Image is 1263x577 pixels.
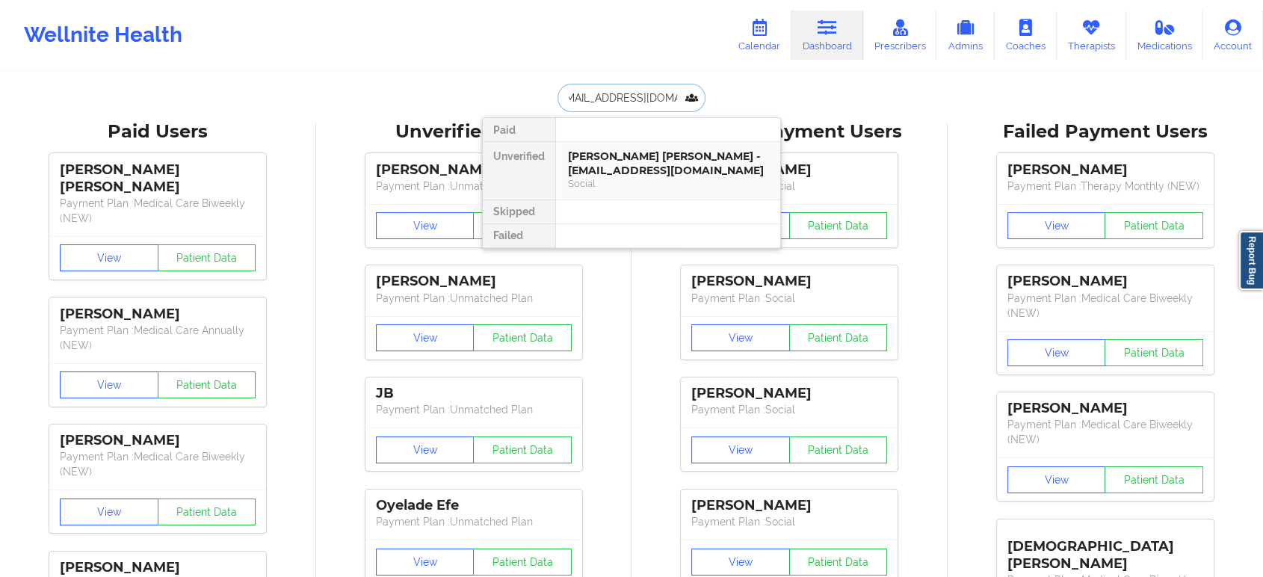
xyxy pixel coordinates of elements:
[691,385,887,402] div: [PERSON_NAME]
[1007,417,1203,447] p: Payment Plan : Medical Care Biweekly (NEW)
[789,324,888,351] button: Patient Data
[376,436,475,463] button: View
[483,118,555,142] div: Paid
[483,200,555,224] div: Skipped
[1007,291,1203,321] p: Payment Plan : Medical Care Biweekly (NEW)
[60,161,256,196] div: [PERSON_NAME] [PERSON_NAME]
[376,179,572,194] p: Payment Plan : Unmatched Plan
[691,291,887,306] p: Payment Plan : Social
[1202,10,1263,60] a: Account
[158,371,256,398] button: Patient Data
[376,273,572,290] div: [PERSON_NAME]
[158,244,256,271] button: Patient Data
[1007,339,1106,366] button: View
[376,385,572,402] div: JB
[1007,466,1106,493] button: View
[60,196,256,226] p: Payment Plan : Medical Care Biweekly (NEW)
[691,514,887,529] p: Payment Plan : Social
[376,549,475,576] button: View
[1239,231,1263,290] a: Report Bug
[691,497,887,514] div: [PERSON_NAME]
[158,499,256,525] button: Patient Data
[376,161,572,179] div: [PERSON_NAME]
[483,224,555,248] div: Failed
[1007,179,1203,194] p: Payment Plan : Therapy Monthly (NEW)
[60,559,256,576] div: [PERSON_NAME]
[1057,10,1126,60] a: Therapists
[691,179,887,194] p: Payment Plan : Social
[691,161,887,179] div: [PERSON_NAME]
[863,10,937,60] a: Prescribers
[958,120,1253,144] div: Failed Payment Users
[327,120,622,144] div: Unverified Users
[789,436,888,463] button: Patient Data
[376,514,572,529] p: Payment Plan : Unmatched Plan
[376,212,475,239] button: View
[1126,10,1203,60] a: Medications
[1007,273,1203,290] div: [PERSON_NAME]
[995,10,1057,60] a: Coaches
[1105,339,1203,366] button: Patient Data
[791,10,863,60] a: Dashboard
[691,549,790,576] button: View
[376,402,572,417] p: Payment Plan : Unmatched Plan
[568,149,768,177] div: [PERSON_NAME] [PERSON_NAME] - [EMAIL_ADDRESS][DOMAIN_NAME]
[60,323,256,353] p: Payment Plan : Medical Care Annually (NEW)
[60,306,256,323] div: [PERSON_NAME]
[60,244,158,271] button: View
[691,436,790,463] button: View
[936,10,995,60] a: Admins
[376,497,572,514] div: Oyelade Efe
[691,324,790,351] button: View
[60,432,256,449] div: [PERSON_NAME]
[1105,466,1203,493] button: Patient Data
[727,10,791,60] a: Calendar
[483,142,555,200] div: Unverified
[568,177,768,190] div: Social
[473,324,572,351] button: Patient Data
[691,273,887,290] div: [PERSON_NAME]
[60,499,158,525] button: View
[60,449,256,479] p: Payment Plan : Medical Care Biweekly (NEW)
[1007,527,1203,573] div: [DEMOGRAPHIC_DATA][PERSON_NAME]
[376,291,572,306] p: Payment Plan : Unmatched Plan
[473,212,572,239] button: Patient Data
[376,324,475,351] button: View
[642,120,937,144] div: Skipped Payment Users
[789,549,888,576] button: Patient Data
[691,402,887,417] p: Payment Plan : Social
[1105,212,1203,239] button: Patient Data
[10,120,306,144] div: Paid Users
[60,371,158,398] button: View
[1007,161,1203,179] div: [PERSON_NAME]
[473,436,572,463] button: Patient Data
[473,549,572,576] button: Patient Data
[1007,212,1106,239] button: View
[789,212,888,239] button: Patient Data
[1007,400,1203,417] div: [PERSON_NAME]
